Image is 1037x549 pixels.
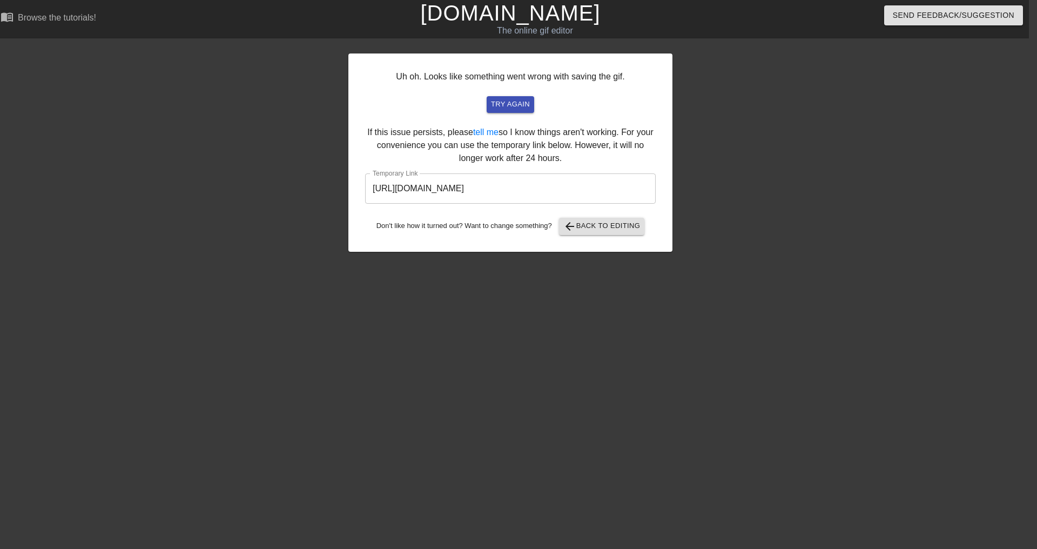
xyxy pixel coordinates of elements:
[563,220,641,233] span: Back to Editing
[1,10,96,27] a: Browse the tutorials!
[18,13,96,22] div: Browse the tutorials!
[1,10,14,23] span: menu_book
[473,128,499,137] a: tell me
[559,218,645,235] button: Back to Editing
[893,9,1014,22] span: Send Feedback/Suggestion
[365,218,656,235] div: Don't like how it turned out? Want to change something?
[420,1,600,25] a: [DOMAIN_NAME]
[491,98,530,111] span: try again
[343,24,727,37] div: The online gif editor
[348,53,672,252] div: Uh oh. Looks like something went wrong with saving the gif. If this issue persists, please so I k...
[365,173,656,204] input: bare
[884,5,1023,25] button: Send Feedback/Suggestion
[563,220,576,233] span: arrow_back
[487,96,534,113] button: try again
